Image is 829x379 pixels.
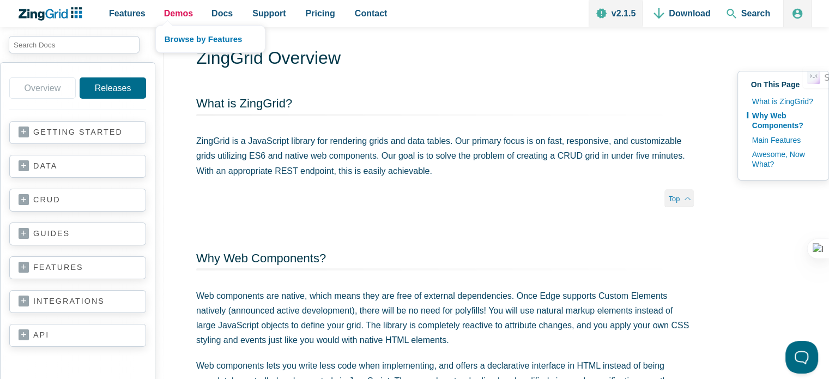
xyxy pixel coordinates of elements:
[196,251,326,265] a: Why Web Components?
[747,133,820,147] a: Main Features
[785,341,818,374] iframe: Toggle Customer Support
[196,134,694,178] p: ZingGrid is a JavaScript library for rendering grids and data tables. Our primary focus is on fas...
[156,26,265,52] a: Browse by Features
[306,6,335,21] span: Pricing
[747,147,820,171] a: Awesome, Now What?
[164,6,193,21] span: Demos
[19,330,137,341] a: api
[355,6,388,21] span: Contact
[252,6,286,21] span: Support
[19,195,137,206] a: crud
[747,94,820,109] a: What is ZingGrid?
[19,228,137,239] a: guides
[109,6,146,21] span: Features
[211,6,233,21] span: Docs
[196,288,694,348] p: Web components are native, which means they are free of external dependencies. Once Edge supports...
[19,296,137,307] a: integrations
[747,109,820,133] a: Why Web Components?
[196,97,292,110] a: What is ZingGrid?
[9,77,76,99] a: Overview
[19,262,137,273] a: features
[17,7,88,21] a: ZingChart Logo. Click to return to the homepage
[196,47,694,71] h1: ZingGrid Overview
[80,77,146,99] a: Releases
[9,36,140,53] input: search input
[19,127,137,138] a: getting started
[19,161,137,172] a: data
